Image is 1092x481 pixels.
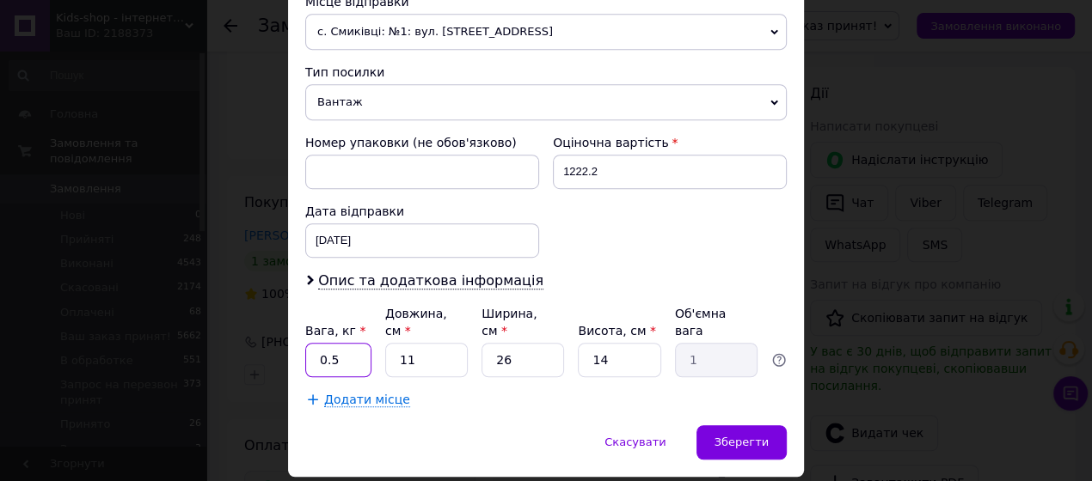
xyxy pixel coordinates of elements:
[604,435,666,448] span: Скасувати
[482,307,537,338] label: Ширина, см
[318,272,543,289] span: Опис та додаткова інформація
[715,435,769,448] span: Зберегти
[305,65,384,79] span: Тип посилки
[385,307,447,338] label: Довжина, см
[305,14,787,50] span: с. Смиківці: №1: вул. [STREET_ADDRESS]
[553,134,787,151] div: Оціночна вартість
[305,84,787,120] span: Вантаж
[578,324,655,338] label: Висота, см
[324,393,410,407] span: Додати місце
[305,203,539,220] div: Дата відправки
[305,134,539,151] div: Номер упаковки (не обов'язково)
[305,324,365,338] label: Вага, кг
[675,305,758,339] div: Об'ємна вага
